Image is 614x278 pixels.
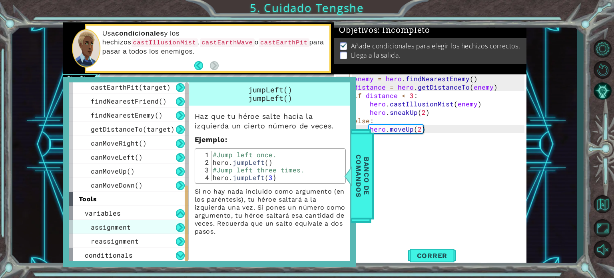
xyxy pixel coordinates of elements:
div: 3 [197,166,211,174]
button: Maximizar Navegador [591,219,614,238]
code: castEarthWave [200,38,255,47]
button: Pista AI [591,82,614,100]
span: jumpLeft() [248,93,292,103]
strong: : [195,135,227,144]
span: canMoveDown() [91,181,143,189]
span: Banco de comandos [352,134,373,217]
button: Opciones del Nivel [591,39,614,58]
div: tools [69,192,189,206]
button: Next [210,61,219,70]
p: Usa y los hechizos , o para pasar a todos los enemigos. [102,29,324,56]
div: 2 [197,158,211,166]
p: Haz que tu héroe salte hacia la izquierda un cierto número de veces. [195,112,346,131]
span: Objetivos [339,25,430,35]
span: jumpLeft() [248,85,292,94]
span: canMoveRight() [91,139,147,147]
span: Correr [409,252,456,260]
span: tools [79,195,97,203]
button: Activar sonido. [591,240,614,259]
span: findNearestFriend() [91,97,167,105]
span: conditionals [85,251,133,259]
img: Check mark for checkbox [340,42,348,48]
span: reassignment [91,237,139,245]
span: getDistanceTo(target) [91,125,175,133]
button: Reiniciar nivel [591,60,614,79]
div: 4 [197,174,211,181]
p: Llega a la salida. [351,51,401,60]
button: Back [194,61,210,70]
button: Shift+Enter: Ejecutar código actual. [408,246,456,265]
code: castIllusionMist [132,38,198,47]
div: jumpLeft()jumpLeft() [189,82,351,106]
span: variables [85,209,121,217]
code: castEarthPit [259,38,309,47]
button: Volver al Mapa [591,192,614,216]
p: Si no hay nada incluido como argumento (en los paréntesis), tu héroe saltará a la izquierda una v... [195,188,346,236]
span: Ejemplo [195,135,225,144]
div: 1 [197,151,211,158]
span: : Incompleto [378,25,430,35]
a: Volver al Mapa [591,191,614,218]
div: 1 [336,76,350,84]
p: Añade condicionales para elegir los hechizos correctos. [351,42,520,50]
span: canMoveLeft() [91,153,143,161]
span: canMoveUp() [91,167,135,175]
span: castEarthPit(target) [91,83,171,91]
span: assignment [91,223,131,231]
strong: condicionales [115,30,164,37]
span: findNearestEnemy() [91,111,163,119]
